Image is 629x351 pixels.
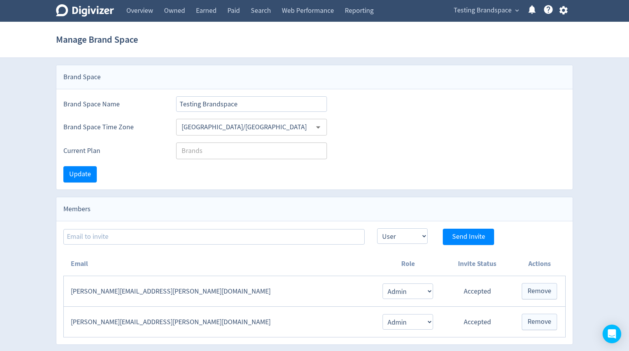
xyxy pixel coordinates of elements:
[375,252,441,276] th: Role
[528,288,551,295] span: Remove
[528,318,551,325] span: Remove
[63,229,365,245] input: Email to invite
[603,325,621,343] div: Open Intercom Messenger
[56,27,138,52] h1: Manage Brand Space
[56,197,573,221] div: Members
[514,252,565,276] th: Actions
[69,171,91,178] span: Update
[178,121,312,133] input: Select Timezone
[454,4,512,17] span: Testing Brandspace
[56,65,573,89] div: Brand Space
[64,276,375,307] td: [PERSON_NAME][EMAIL_ADDRESS][PERSON_NAME][DOMAIN_NAME]
[312,121,324,133] button: Open
[176,96,327,112] input: Brand Space
[63,122,164,132] label: Brand Space Time Zone
[522,283,557,299] button: Remove
[441,252,514,276] th: Invite Status
[63,146,164,156] label: Current Plan
[441,276,514,307] td: Accepted
[451,4,521,17] button: Testing Brandspace
[63,166,97,182] button: Update
[63,99,164,109] label: Brand Space Name
[452,233,485,240] span: Send Invite
[64,307,375,337] td: [PERSON_NAME][EMAIL_ADDRESS][PERSON_NAME][DOMAIN_NAME]
[522,314,557,330] button: Remove
[441,307,514,337] td: Accepted
[443,229,494,245] button: Send Invite
[514,7,521,14] span: expand_more
[64,252,375,276] th: Email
